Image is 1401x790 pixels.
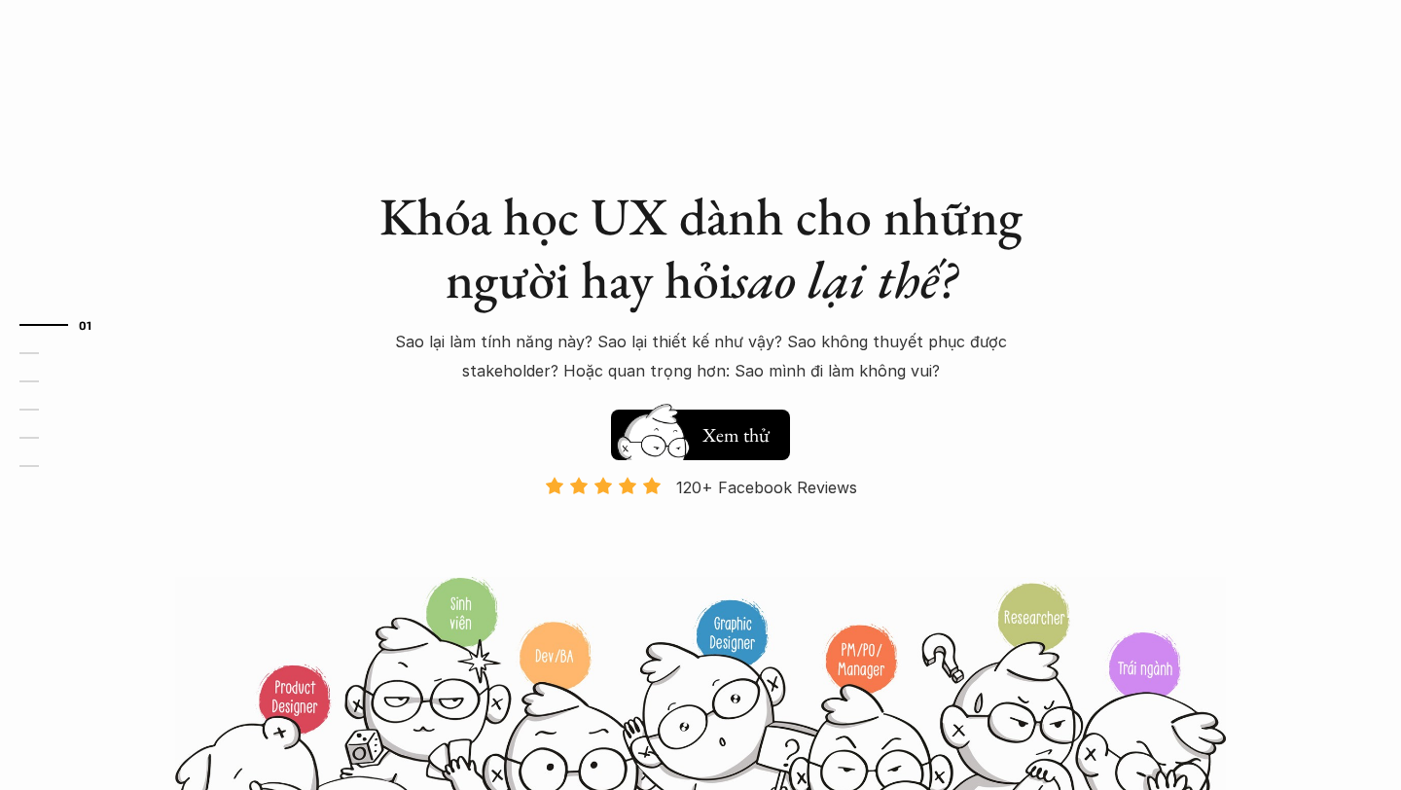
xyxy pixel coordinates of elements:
strong: 01 [79,317,92,331]
a: 120+ Facebook Reviews [527,476,874,574]
h1: Khóa học UX dành cho những người hay hỏi [360,185,1041,311]
p: 120+ Facebook Reviews [676,473,857,502]
p: Sao lại làm tính năng này? Sao lại thiết kế như vậy? Sao không thuyết phục được stakeholder? Hoặc... [360,327,1041,386]
em: sao lại thế? [733,245,956,313]
a: Xem thử [611,400,790,460]
h5: Xem thử [702,421,774,449]
a: 01 [19,313,112,337]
